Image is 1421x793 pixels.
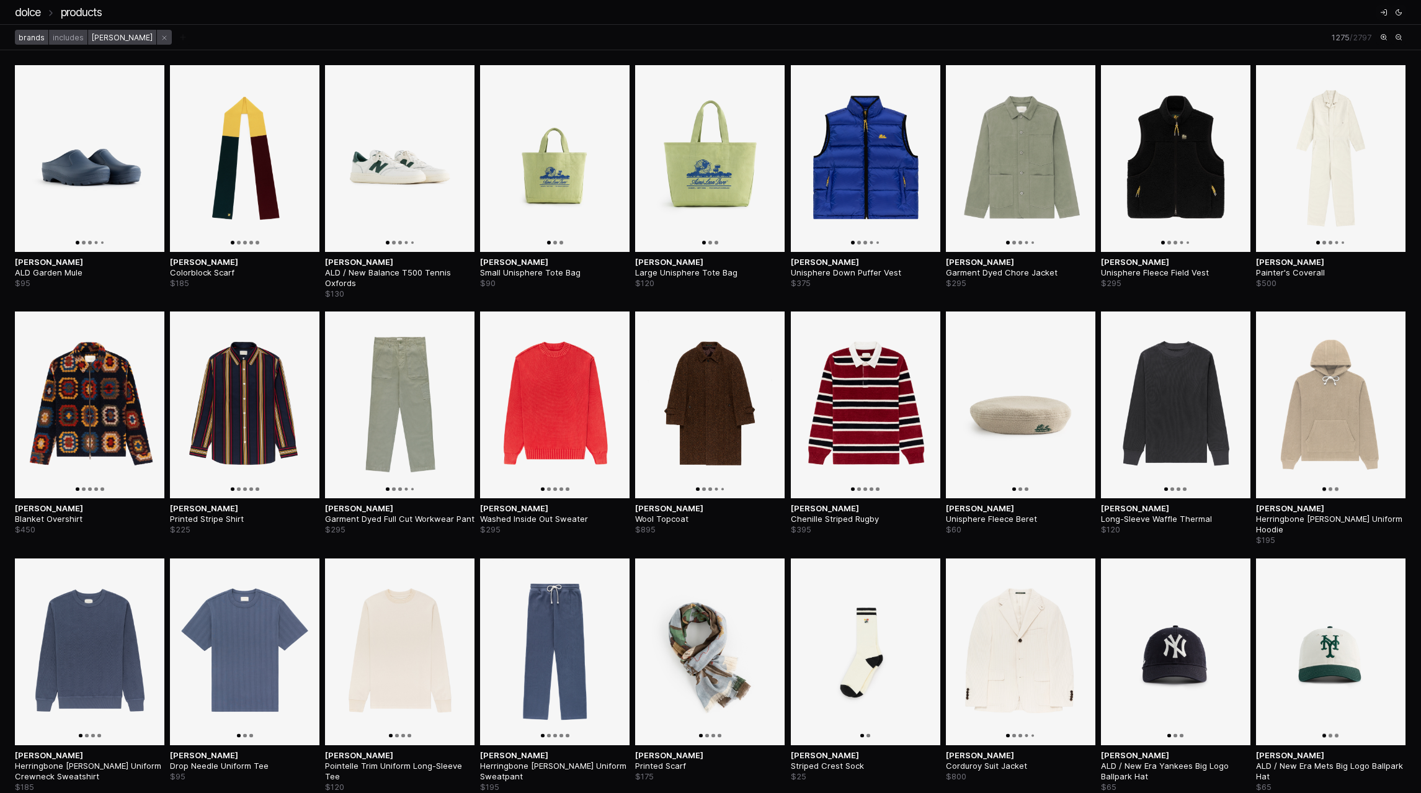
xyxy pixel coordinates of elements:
[170,761,319,771] h3: Drop Needle Uniform Tee
[1101,761,1250,782] h3: ALD / New Era Yankees Big Logo Ballpark Hat
[170,558,319,782] a: [PERSON_NAME]Drop Needle Uniform Tee$95
[1256,558,1405,792] a: [PERSON_NAME]ALD / New Era Mets Big Logo Ballpark Hat$65
[480,750,630,761] h2: [PERSON_NAME]
[15,267,164,278] h3: ALD Garden Mule
[15,257,164,267] h2: [PERSON_NAME]
[15,278,164,289] p: $ 95
[635,257,785,267] h2: [PERSON_NAME]
[1101,504,1250,514] h2: [PERSON_NAME]
[325,65,474,299] a: [PERSON_NAME]ALD / New Balance T500 Tennis Oxfords$130
[1256,311,1405,545] a: [PERSON_NAME]Herringbone [PERSON_NAME] Uniform Hoodie$195
[1256,278,1405,289] p: $ 500
[15,750,164,761] h2: [PERSON_NAME]
[1256,514,1405,535] h3: Herringbone [PERSON_NAME] Uniform Hoodie
[480,278,630,289] p: $ 90
[325,525,474,535] p: $ 295
[791,267,940,278] h3: Unisphere Down Puffer Vest
[1391,5,1406,20] button: Toggle theme
[946,771,1095,782] p: $ 800
[635,504,785,514] h2: [PERSON_NAME]
[946,514,1095,525] h3: Unisphere Fleece Beret
[635,278,785,289] p: $ 120
[1101,558,1250,792] a: [PERSON_NAME]ALD / New Era Yankees Big Logo Ballpark Hat$65
[170,504,319,514] h2: [PERSON_NAME]
[791,525,940,535] p: $ 395
[325,267,474,289] h3: ALD / New Balance T500 Tennis Oxfords
[15,514,164,525] h3: Blanket Overshirt
[635,761,785,771] h3: Printed Scarf
[15,558,164,792] a: [PERSON_NAME]Herringbone [PERSON_NAME] Uniform Crewneck Sweatshirt$185
[635,267,785,278] h3: Large Unisphere Tote Bag
[791,504,940,514] h2: [PERSON_NAME]
[170,750,319,761] h2: [PERSON_NAME]
[635,311,785,535] a: [PERSON_NAME]Wool Topcoat$895
[635,558,785,782] a: [PERSON_NAME]Printed Scarf$175
[480,782,630,792] p: $ 195
[325,558,474,792] a: [PERSON_NAME]Pointelle Trim Uniform Long-Sleeve Tee$120
[1256,257,1405,267] h2: [PERSON_NAME]
[1256,782,1405,792] p: $ 65
[170,267,319,278] h3: Colorblock Scarf
[1101,750,1250,761] h2: [PERSON_NAME]
[88,30,156,45] button: [PERSON_NAME]
[1256,504,1405,514] h2: [PERSON_NAME]
[61,6,102,19] a: Products
[480,558,630,792] a: [PERSON_NAME]Herringbone [PERSON_NAME] Uniform Sweatpant$195
[1376,5,1391,20] a: Log in
[170,771,319,782] p: $ 95
[325,750,474,761] h2: [PERSON_NAME]
[480,311,630,535] a: [PERSON_NAME]Washed Inside Out Sweater$295
[325,504,474,514] h2: [PERSON_NAME]
[635,514,785,525] h3: Wool Topcoat
[53,33,84,43] span: includes
[92,33,153,43] span: [PERSON_NAME]
[791,771,940,782] p: $ 25
[946,761,1095,771] h3: Corduroy Suit Jacket
[1391,30,1406,45] button: Zoom Out
[635,65,785,289] a: [PERSON_NAME]Large Unisphere Tote Bag$120
[946,558,1095,782] a: [PERSON_NAME]Corduroy Suit Jacket$800
[946,278,1095,289] p: $ 295
[480,504,630,514] h2: [PERSON_NAME]
[170,257,319,267] h2: [PERSON_NAME]
[635,525,785,535] p: $ 895
[325,782,474,792] p: $ 120
[19,33,45,43] span: brands
[791,761,940,771] h3: Striped Crest Sock
[946,65,1095,289] a: [PERSON_NAME]Garment Dyed Chore Jacket$295
[946,257,1095,267] h2: [PERSON_NAME]
[15,504,164,514] h2: [PERSON_NAME]
[1256,750,1405,761] h2: [PERSON_NAME]
[325,514,474,525] h3: Garment Dyed Full Cut Workwear Pant
[1101,257,1250,267] h2: [PERSON_NAME]
[325,761,474,782] h3: Pointelle Trim Uniform Long-Sleeve Tee
[791,558,940,782] a: [PERSON_NAME]Striped Crest Sock$25
[946,750,1095,761] h2: [PERSON_NAME]
[480,514,630,525] h3: Washed Inside Out Sweater
[1332,32,1371,43] div: 1275
[791,750,940,761] h2: [PERSON_NAME]
[15,30,48,45] button: brands
[1101,514,1250,525] h3: Long-Sleeve Waffle Thermal
[791,311,940,535] a: [PERSON_NAME]Chenille Striped Rugby$395
[15,761,164,782] h3: Herringbone [PERSON_NAME] Uniform Crewneck Sweatshirt
[480,761,630,782] h3: Herringbone [PERSON_NAME] Uniform Sweatpant
[325,289,474,299] p: $ 130
[635,750,785,761] h2: [PERSON_NAME]
[480,65,630,289] a: [PERSON_NAME]Small Unisphere Tote Bag$90
[1256,761,1405,782] h3: ALD / New Era Mets Big Logo Ballpark Hat
[170,311,319,535] a: [PERSON_NAME]Printed Stripe Shirt$225
[1256,267,1405,278] h3: Painter's Coverall
[1350,32,1371,42] span: / 2797
[170,278,319,289] p: $ 185
[1376,30,1391,45] button: Zoom In
[946,311,1095,535] a: [PERSON_NAME]Unisphere Fleece Beret$60
[15,6,41,19] a: DOLCE
[1101,782,1250,792] p: $ 65
[791,65,940,289] a: [PERSON_NAME]Unisphere Down Puffer Vest$375
[1256,65,1405,289] a: [PERSON_NAME]Painter's Coverall$500
[15,65,164,289] a: [PERSON_NAME]ALD Garden Mule$95
[1101,278,1250,289] p: $ 295
[1101,311,1250,535] a: [PERSON_NAME]Long-Sleeve Waffle Thermal$120
[480,257,630,267] h2: [PERSON_NAME]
